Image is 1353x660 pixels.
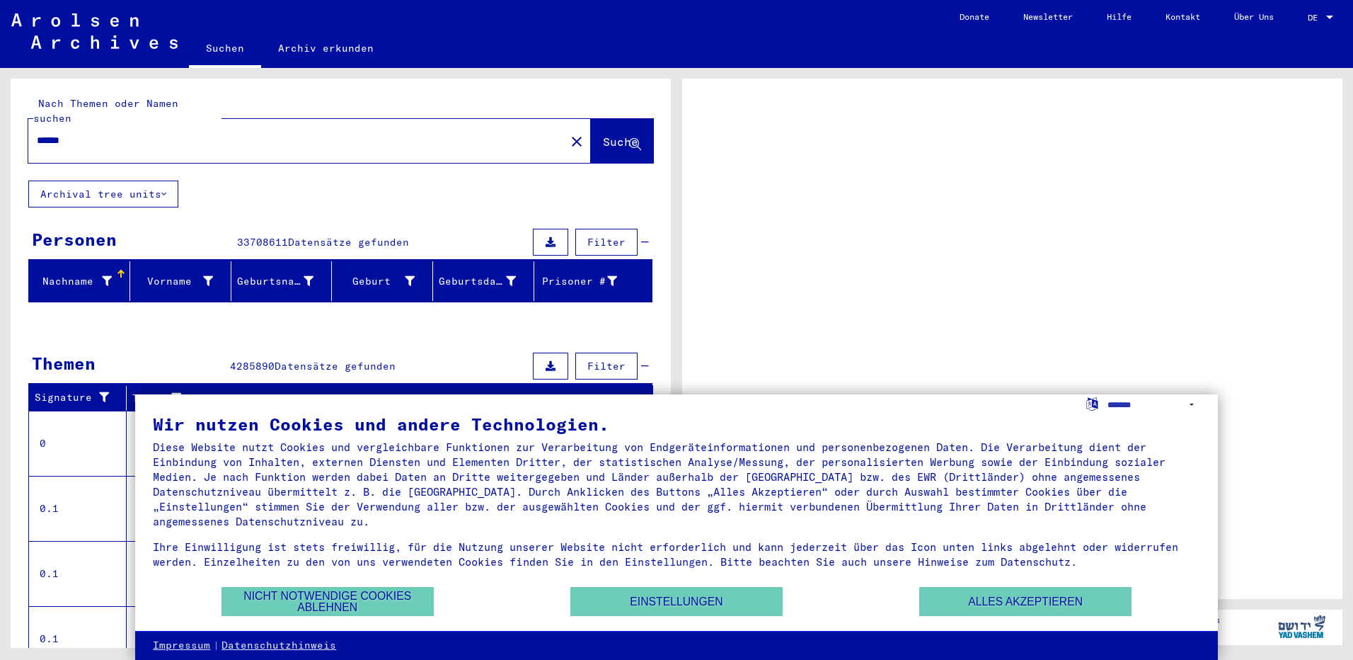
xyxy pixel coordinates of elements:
div: Signature [35,387,129,409]
button: Einstellungen [570,587,783,616]
div: Nachname [35,270,129,292]
mat-header-cell: Nachname [29,261,130,301]
span: Suche [603,135,638,149]
button: Filter [575,353,638,380]
span: Datensätze gefunden [288,236,409,249]
div: Geburtsdatum [439,274,516,289]
span: Filter [587,236,626,249]
button: Nicht notwendige Cookies ablehnen [221,587,434,616]
div: Ihre Einwilligung ist stets freiwillig, für die Nutzung unserer Website nicht erforderlich und ka... [153,540,1200,569]
span: 33708611 [237,236,288,249]
a: Datenschutzhinweis [221,639,336,653]
div: Titel [132,391,625,406]
span: Datensätze gefunden [275,360,396,372]
div: Vorname [136,274,213,289]
button: Clear [563,127,591,155]
div: Geburtsdatum [439,270,534,292]
mat-header-cell: Vorname [130,261,231,301]
div: Wir nutzen Cookies und andere Technologien. [153,416,1200,433]
mat-label: Nach Themen oder Namen suchen [33,97,178,125]
span: DE [1308,13,1323,23]
span: 4285890 [230,360,275,372]
button: Archival tree units [28,181,178,207]
td: 0.1 [29,476,127,541]
select: Sprache auswählen [1107,394,1200,415]
img: Arolsen_neg.svg [11,13,178,49]
button: Suche [591,119,653,163]
div: Personen [32,227,117,252]
td: 0.1 [29,541,127,606]
div: Prisoner # [540,270,635,292]
button: Filter [575,229,638,256]
div: Geburt‏ [338,270,432,292]
label: Sprache auswählen [1085,397,1100,410]
mat-header-cell: Geburtsname [231,261,333,301]
div: Prisoner # [540,274,617,289]
mat-icon: close [568,133,585,150]
div: Nachname [35,274,112,289]
div: Geburt‏ [338,274,415,289]
div: Titel [132,387,639,409]
div: Vorname [136,270,231,292]
img: yv_logo.png [1275,609,1328,644]
td: 0 [29,411,127,476]
div: Geburtsname [237,270,332,292]
div: Signature [35,390,115,405]
button: Alles akzeptieren [919,587,1132,616]
a: Archiv erkunden [261,31,391,65]
a: Suchen [189,31,261,68]
mat-header-cell: Geburtsdatum [433,261,534,301]
a: Impressum [153,639,210,653]
mat-header-cell: Geburt‏ [332,261,433,301]
div: Geburtsname [237,274,314,289]
div: Diese Website nutzt Cookies und vergleichbare Funktionen zur Verarbeitung von Endgeräteinformatio... [153,440,1200,529]
span: Filter [587,360,626,372]
mat-header-cell: Prisoner # [534,261,652,301]
div: Themen [32,351,96,376]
